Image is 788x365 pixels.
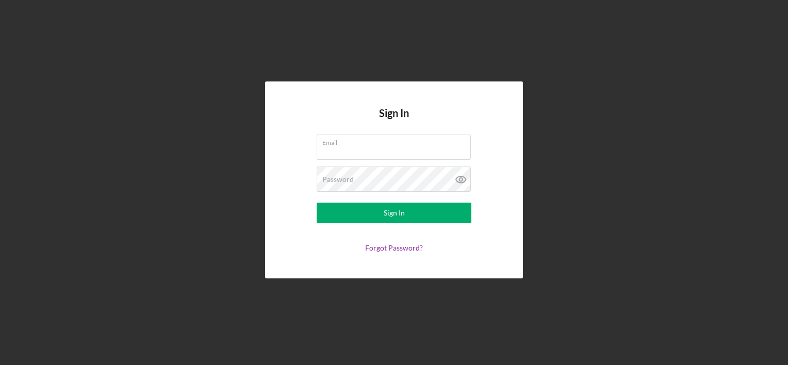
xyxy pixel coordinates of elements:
[365,243,423,252] a: Forgot Password?
[322,175,354,184] label: Password
[317,203,471,223] button: Sign In
[322,135,471,146] label: Email
[379,107,409,135] h4: Sign In
[384,203,405,223] div: Sign In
